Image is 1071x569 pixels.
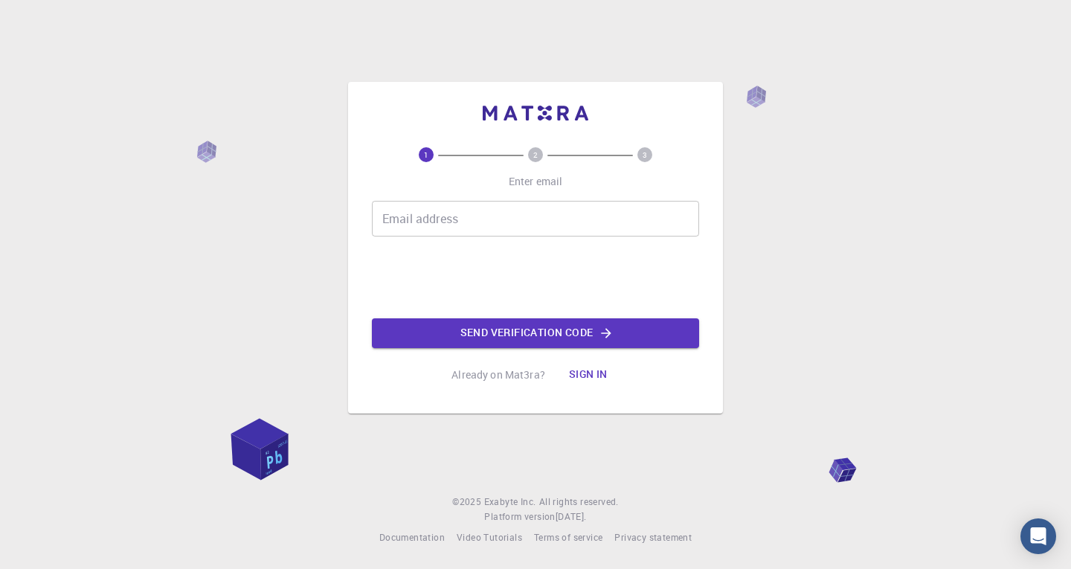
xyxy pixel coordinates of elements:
span: [DATE] . [556,510,587,522]
span: Video Tutorials [457,531,522,543]
a: Documentation [379,530,445,545]
p: Enter email [509,174,563,189]
span: Exabyte Inc. [484,495,536,507]
text: 2 [533,150,538,160]
button: Sign in [557,360,620,390]
span: Terms of service [534,531,602,543]
span: All rights reserved. [539,495,619,509]
a: Video Tutorials [457,530,522,545]
span: Privacy statement [614,531,692,543]
iframe: reCAPTCHA [422,248,649,306]
span: Documentation [379,531,445,543]
div: Open Intercom Messenger [1020,518,1056,554]
text: 3 [643,150,647,160]
text: 1 [424,150,428,160]
a: Exabyte Inc. [484,495,536,509]
button: Send verification code [372,318,699,348]
a: Privacy statement [614,530,692,545]
span: Platform version [484,509,555,524]
a: [DATE]. [556,509,587,524]
span: © 2025 [452,495,483,509]
p: Already on Mat3ra? [451,367,545,382]
a: Terms of service [534,530,602,545]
